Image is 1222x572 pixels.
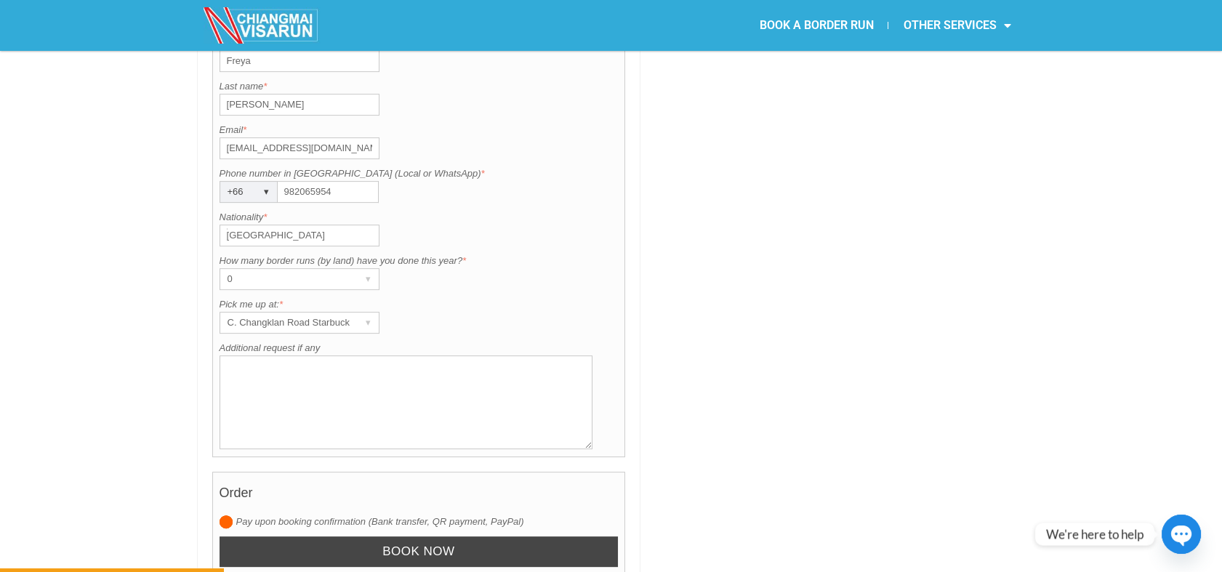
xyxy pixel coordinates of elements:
[744,9,888,42] a: BOOK A BORDER RUN
[220,182,249,202] div: +66
[220,254,619,268] label: How many border runs (by land) have you done this year?
[888,9,1025,42] a: OTHER SERVICES
[358,269,379,289] div: ▾
[220,269,351,289] div: 0
[611,9,1025,42] nav: Menu
[358,313,379,333] div: ▾
[220,341,619,355] label: Additional request if any
[220,123,619,137] label: Email
[220,210,619,225] label: Nationality
[220,536,619,568] input: Book now
[220,313,351,333] div: C. Changklan Road Starbucks Coffee
[220,166,619,181] label: Phone number in [GEOGRAPHIC_DATA] (Local or WhatsApp)
[257,182,277,202] div: ▾
[220,297,619,312] label: Pick me up at:
[220,515,619,529] label: Pay upon booking confirmation (Bank transfer, QR payment, PayPal)
[220,79,619,94] label: Last name
[220,478,619,515] h4: Order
